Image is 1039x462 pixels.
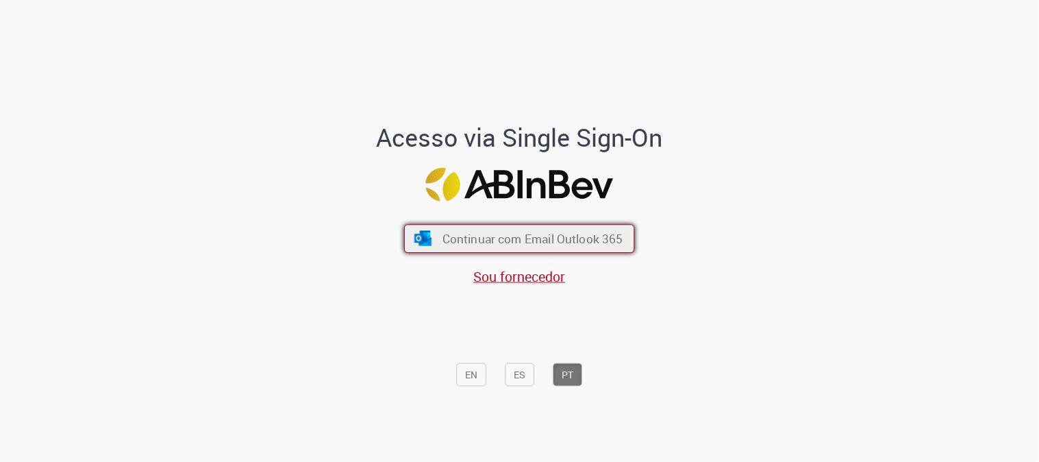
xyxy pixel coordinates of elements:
[474,267,566,286] a: Sou fornecedor
[457,363,487,387] button: EN
[553,363,583,387] button: PT
[442,231,623,247] span: Continuar com Email Outlook 365
[329,124,710,151] h1: Acesso via Single Sign-On
[426,167,614,201] img: Logo ABInBev
[404,224,635,253] button: ícone Azure/Microsoft 360 Continuar com Email Outlook 365
[505,363,535,387] button: ES
[413,231,433,246] img: ícone Azure/Microsoft 360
